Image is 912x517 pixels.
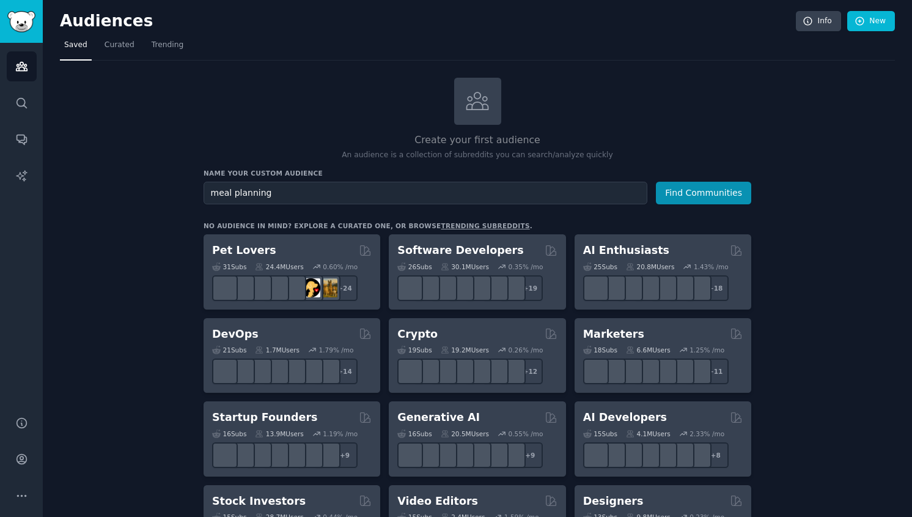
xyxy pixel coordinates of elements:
[690,346,724,354] div: 1.25 % /mo
[267,445,286,464] img: ycombinator
[401,445,420,464] img: aivideo
[796,11,841,32] a: Info
[586,445,605,464] img: LangChain
[469,445,488,464] img: FluxAI
[397,262,432,271] div: 26 Sub s
[418,362,437,381] img: 0xPolygon
[60,35,92,61] a: Saved
[216,445,235,464] img: EntrepreneurRideAlong
[655,278,674,297] img: chatgpt_prompts_
[418,445,437,464] img: dalle2
[517,359,543,384] div: + 12
[620,445,639,464] img: Rag
[204,182,647,204] input: Pick a short name, like "Digital Marketers" or "Movie-Goers"
[469,278,488,297] img: reactnative
[401,362,420,381] img: ethfinance
[397,494,478,509] h2: Video Editors
[418,278,437,297] img: csharp
[603,362,622,381] img: bigseo
[60,12,796,31] h2: Audiences
[397,346,432,354] div: 19 Sub s
[267,362,286,381] img: DevOpsLinks
[638,445,656,464] img: MistralAI
[435,278,454,297] img: learnjavascript
[694,262,729,271] div: 1.43 % /mo
[397,327,438,342] h2: Crypto
[397,243,523,258] h2: Software Developers
[233,362,252,381] img: AWS_Certified_Experts
[586,362,605,381] img: content_marketing
[487,362,506,381] img: CryptoNews
[284,278,303,297] img: cockatiel
[255,262,303,271] div: 24.4M Users
[509,346,543,354] div: 0.26 % /mo
[212,327,259,342] h2: DevOps
[204,133,751,148] h2: Create your first audience
[603,445,622,464] img: DeepSeek
[672,278,691,297] img: OpenAIDev
[441,222,529,229] a: trending subreddits
[620,362,639,381] img: AskMarketing
[703,442,729,468] div: + 8
[152,40,183,51] span: Trending
[452,362,471,381] img: web3
[216,362,235,381] img: azuredevops
[255,430,303,438] div: 13.9M Users
[318,445,337,464] img: growmybusiness
[212,243,276,258] h2: Pet Lovers
[509,430,543,438] div: 0.55 % /mo
[323,262,358,271] div: 0.60 % /mo
[638,362,656,381] img: Emailmarketing
[318,278,337,297] img: dogbreed
[250,362,269,381] img: Docker_DevOps
[332,275,358,301] div: + 24
[690,430,724,438] div: 2.33 % /mo
[583,327,644,342] h2: Marketers
[250,278,269,297] img: leopardgeckos
[689,445,708,464] img: AIDevelopersSociety
[64,40,87,51] span: Saved
[250,445,269,464] img: startup
[397,410,480,425] h2: Generative AI
[332,442,358,468] div: + 9
[301,278,320,297] img: PetAdvice
[583,430,617,438] div: 15 Sub s
[586,278,605,297] img: GoogleGeminiAI
[233,445,252,464] img: SaaS
[204,221,532,230] div: No audience in mind? Explore a curated one, or browse .
[284,445,303,464] img: indiehackers
[689,278,708,297] img: ArtificalIntelligence
[435,362,454,381] img: ethstaker
[452,278,471,297] img: iOSProgramming
[504,362,523,381] img: defi_
[703,275,729,301] div: + 18
[212,430,246,438] div: 16 Sub s
[212,346,246,354] div: 21 Sub s
[517,442,543,468] div: + 9
[603,278,622,297] img: DeepSeek
[583,494,644,509] h2: Designers
[583,410,667,425] h2: AI Developers
[441,430,489,438] div: 20.5M Users
[583,243,669,258] h2: AI Enthusiasts
[441,262,489,271] div: 30.1M Users
[487,445,506,464] img: starryai
[401,278,420,297] img: software
[656,182,751,204] button: Find Communities
[301,445,320,464] img: Entrepreneurship
[672,445,691,464] img: llmops
[7,11,35,32] img: GummySearch logo
[212,262,246,271] div: 31 Sub s
[517,275,543,301] div: + 19
[318,362,337,381] img: PlatformEngineers
[204,150,751,161] p: An audience is a collection of subreddits you can search/analyze quickly
[620,278,639,297] img: AItoolsCatalog
[100,35,139,61] a: Curated
[626,262,674,271] div: 20.8M Users
[301,362,320,381] img: aws_cdk
[689,362,708,381] img: OnlineMarketing
[638,278,656,297] img: chatgpt_promptDesign
[583,262,617,271] div: 25 Sub s
[319,346,354,354] div: 1.79 % /mo
[626,430,671,438] div: 4.1M Users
